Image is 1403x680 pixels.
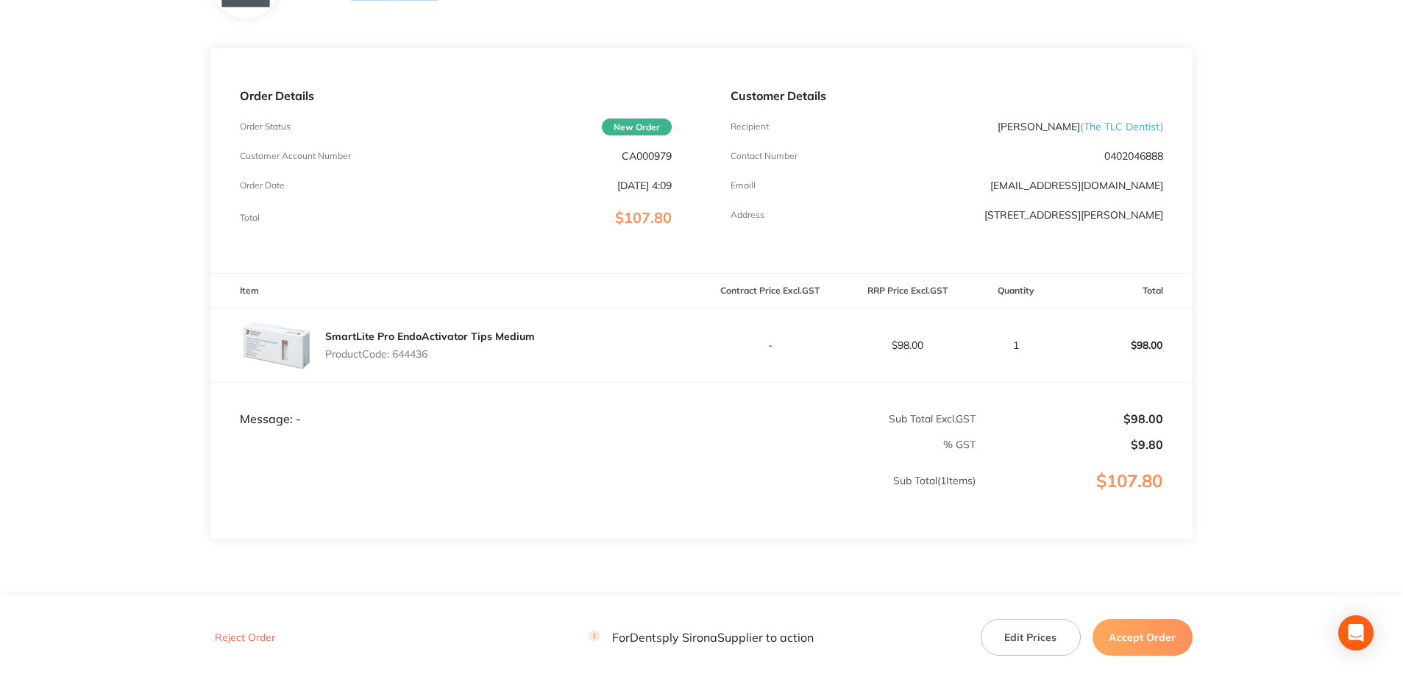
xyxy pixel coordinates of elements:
span: $107.80 [615,208,672,227]
p: Total [240,213,260,223]
button: Edit Prices [981,619,1081,656]
p: % GST [211,439,976,450]
a: [EMAIL_ADDRESS][DOMAIN_NAME] [990,179,1163,192]
th: Item [210,274,701,308]
p: $107.80 [977,471,1192,521]
button: Reject Order [210,631,280,645]
p: Order Date [240,180,285,191]
p: - [702,339,838,351]
td: Message: - [210,382,701,426]
p: Customer Details [731,89,1162,102]
p: CA000979 [622,150,672,162]
p: Sub Total Excl. GST [702,413,976,425]
th: Quantity [976,274,1055,308]
p: Recipient [731,121,769,132]
p: $9.80 [977,438,1163,451]
a: SmartLite Pro EndoActivator Tips Medium [325,330,535,343]
th: RRP Price Excl. GST [839,274,976,308]
span: ( The TLC Dentist ) [1080,120,1163,133]
p: $98.00 [1056,327,1192,363]
p: Order Details [240,89,672,102]
p: [DATE] 4:09 [617,180,672,191]
p: Contact Number [731,151,798,161]
p: Address [731,210,764,220]
p: Product Code: 644436 [325,348,535,360]
th: Total [1055,274,1193,308]
button: Accept Order [1093,619,1193,656]
img: YzBwaTI3dw [240,308,313,382]
p: $98.00 [839,339,976,351]
p: 1 [977,339,1054,351]
p: Sub Total ( 1 Items) [211,475,976,516]
span: New Order [602,118,672,135]
p: Order Status [240,121,291,132]
p: [PERSON_NAME] [998,121,1163,132]
p: Emaill [731,180,756,191]
p: For Dentsply Sirona Supplier to action [589,631,814,645]
p: 0402046888 [1104,150,1163,162]
th: Contract Price Excl. GST [701,274,839,308]
p: $98.00 [977,412,1163,425]
p: [STREET_ADDRESS][PERSON_NAME] [984,209,1163,221]
div: Open Intercom Messenger [1338,615,1374,651]
p: Customer Account Number [240,151,351,161]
